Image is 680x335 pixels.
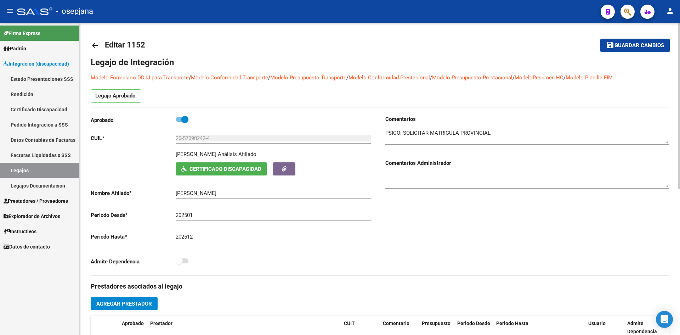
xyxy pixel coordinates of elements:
div: Análisis Afiliado [218,150,256,158]
button: Agregar Prestador [91,297,158,310]
p: Periodo Hasta [91,233,176,241]
span: Explorador de Archivos [4,212,60,220]
p: Nombre Afiliado [91,189,176,197]
h3: Comentarios [385,115,669,123]
div: Open Intercom Messenger [656,311,673,328]
span: CUIT [344,320,355,326]
span: Guardar cambios [614,43,664,49]
button: Certificado Discapacidad [176,162,267,175]
p: [PERSON_NAME] [176,150,216,158]
a: Modelo Presupuesto Prestacional [432,74,512,81]
p: Legajo Aprobado. [91,89,141,103]
span: - osepjana [56,4,93,19]
span: Certificado Discapacidad [189,166,261,172]
span: Integración (discapacidad) [4,60,69,68]
span: Periodo Desde [457,320,490,326]
a: Modelo Planilla FIM [566,74,613,81]
a: Modelo Conformidad Prestacional [348,74,430,81]
mat-icon: menu [6,7,14,15]
span: Usuario [588,320,606,326]
span: Presupuesto [422,320,450,326]
span: Agregar Prestador [96,301,152,307]
p: Periodo Desde [91,211,176,219]
span: Admite Dependencia [627,320,657,334]
a: Modelo Conformidad Transporte [191,74,268,81]
a: ModeloResumen HC [515,74,563,81]
h3: Prestadores asociados al legajo [91,281,669,291]
span: Firma Express [4,29,40,37]
mat-icon: arrow_back [91,41,99,50]
span: Prestadores / Proveedores [4,197,68,205]
p: CUIL [91,134,176,142]
span: Padrón [4,45,26,52]
span: Periodo Hasta [496,320,528,326]
mat-icon: save [606,41,614,49]
a: Modelo Presupuesto Transporte [270,74,346,81]
p: Aprobado [91,116,176,124]
span: Instructivos [4,228,36,235]
button: Guardar cambios [600,39,670,52]
a: Modelo Formulario DDJJ para Transporte [91,74,189,81]
span: Editar 1152 [105,40,145,49]
span: Datos de contacto [4,243,50,251]
span: Prestador [150,320,172,326]
mat-icon: person [666,7,674,15]
span: Aprobado [122,320,144,326]
h3: Comentarios Administrador [385,159,669,167]
p: Admite Dependencia [91,258,176,266]
h1: Legajo de Integración [91,57,669,68]
span: Comentario [383,320,409,326]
